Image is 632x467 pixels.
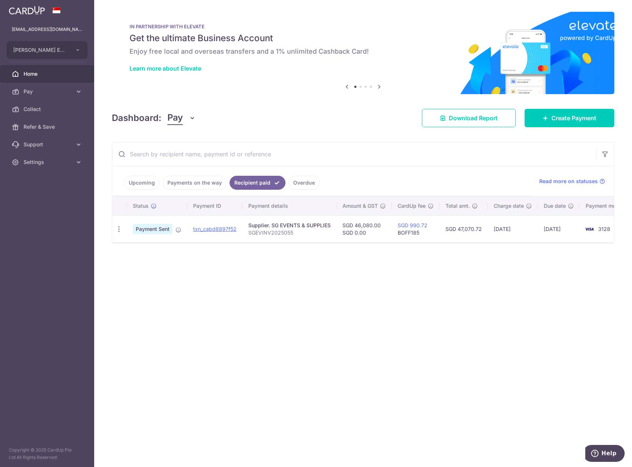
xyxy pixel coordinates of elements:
span: Status [133,202,149,210]
span: Home [24,70,72,78]
span: Settings [24,158,72,166]
a: Download Report [422,109,516,127]
span: Collect [24,106,72,113]
td: [DATE] [538,215,580,242]
button: [PERSON_NAME] ENGINEERING TRADING PTE. LTD. [7,41,88,59]
a: Create Payment [525,109,614,127]
h5: Get the ultimate Business Account [129,32,597,44]
a: Learn more about Elevate [129,65,201,72]
td: BOFF185 [392,215,440,242]
span: Download Report [449,114,498,122]
img: Bank Card [582,225,597,233]
span: CardUp fee [398,202,426,210]
img: Renovation banner [112,12,614,94]
p: [EMAIL_ADDRESS][DOMAIN_NAME] [12,26,82,33]
span: Due date [544,202,566,210]
p: SGEVINV2025055 [248,229,331,236]
span: Create Payment [551,114,596,122]
h4: Dashboard: [112,111,161,125]
span: Amount & GST [342,202,378,210]
button: Pay [167,111,196,125]
td: SGD 47,070.72 [440,215,488,242]
img: CardUp [9,6,45,15]
a: Read more on statuses [539,178,605,185]
span: Total amt. [445,202,470,210]
a: Payments on the way [163,176,227,190]
span: Pay [167,111,183,125]
a: Upcoming [124,176,160,190]
p: IN PARTNERSHIP WITH ELEVATE [129,24,597,29]
th: Payment details [242,196,337,215]
a: Recipient paid [230,176,285,190]
span: Pay [24,88,72,95]
th: Payment ID [187,196,242,215]
span: Read more on statuses [539,178,598,185]
span: Charge date [494,202,524,210]
td: SGD 46,080.00 SGD 0.00 [337,215,392,242]
a: Overdue [288,176,320,190]
span: Refer & Save [24,123,72,131]
iframe: Opens a widget where you can find more information [585,445,625,463]
span: [PERSON_NAME] ENGINEERING TRADING PTE. LTD. [13,46,68,54]
span: Support [24,141,72,148]
td: [DATE] [488,215,538,242]
a: txn_cabd8897f52 [193,226,237,232]
input: Search by recipient name, payment id or reference [112,142,596,166]
a: SGD 990.72 [398,222,427,228]
h6: Enjoy free local and overseas transfers and a 1% unlimited Cashback Card! [129,47,597,56]
div: Supplier. SG EVENTS & SUPPLIES [248,222,331,229]
span: 3128 [598,226,610,232]
span: Payment Sent [133,224,173,234]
